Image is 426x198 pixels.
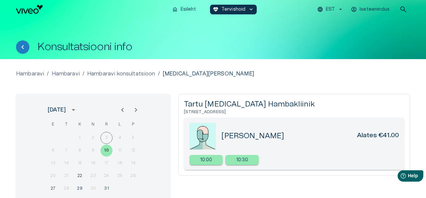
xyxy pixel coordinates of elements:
[100,145,113,157] button: 10
[48,106,66,114] div: [DATE]
[16,5,43,14] img: Viveo logo
[68,104,79,116] button: calendar view is open, switch to year view
[74,118,86,131] span: kolmapäev
[82,70,84,78] p: /
[114,118,126,131] span: laupäev
[60,118,72,131] span: teisipäev
[213,6,219,12] span: ecg_heart
[210,5,257,14] button: ecg_heartTervishoidkeyboard_arrow_down
[74,183,86,195] button: 29
[74,170,86,182] button: 22
[399,5,407,13] span: search
[225,155,259,165] div: 10:30
[52,70,80,78] a: Hambaravi
[397,3,410,16] button: open search modal
[127,118,139,131] span: pühapäev
[248,6,254,12] span: keyboard_arrow_down
[87,118,99,131] span: neljapäev
[16,5,167,14] a: Navigate to homepage
[184,100,404,109] h5: Tartu [MEDICAL_DATA] Hambakliinik
[326,6,335,13] p: EST
[360,6,390,13] p: Iseteenindus
[47,70,49,78] p: /
[100,118,113,131] span: reede
[163,70,254,78] p: [MEDICAL_DATA][PERSON_NAME]
[169,5,199,14] button: homeEsileht
[357,131,399,141] h6: Alates €41.00
[129,103,143,117] button: Next month
[236,157,248,164] p: 10:30
[225,155,259,165] a: Select new timeslot for rescheduling
[350,5,391,14] button: Iseteenindus
[37,41,132,53] h1: Konsultatsiooni info
[221,6,246,13] p: Tervishoid
[158,70,160,78] p: /
[181,6,196,13] p: Esileht
[189,155,223,165] div: 10:00
[316,5,345,14] button: EST
[189,155,223,165] a: Select new timeslot for rescheduling
[47,118,59,131] span: esmaspäev
[16,70,44,78] a: Hambaravi
[374,168,426,186] iframe: Help widget launcher
[200,157,212,164] p: 10:00
[47,183,59,195] button: 27
[189,123,216,150] img: doctorPlaceholder-zWS651l2.jpeg
[172,6,178,12] span: home
[221,131,284,141] h5: [PERSON_NAME]
[100,183,113,195] button: 31
[16,40,29,54] button: Tagasi
[87,70,155,78] a: Hambaravi konsultatsioon
[184,109,404,115] h6: [STREET_ADDRESS]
